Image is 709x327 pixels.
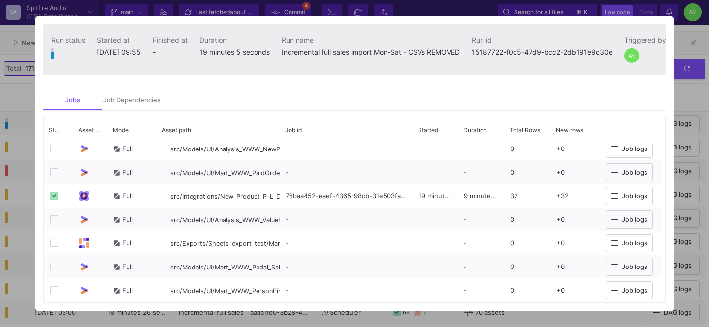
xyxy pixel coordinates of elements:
span: Incremental full sales import Mon-Sat - CSVs REMOVED [282,48,460,56]
div: AY [624,48,639,63]
span: Job logs [622,263,647,270]
span: Job logs [622,145,647,152]
button: Job logs [606,234,653,252]
span: +32 [556,192,569,200]
div: Full [113,255,133,278]
span: 32 [510,192,518,200]
div: - [280,255,413,278]
span: - [464,286,467,294]
span: Duration [199,36,270,44]
div: Full [113,137,133,160]
button: Job logs [606,210,653,229]
span: src/Models/UI/Mart_WWW_Pedal_Sales/mart_www_thinkspace_sales_all [170,264,384,271]
button: src/Models/UI/Mart_WWW_Pedal_Sales/mart_www_thinkspace_sales_all [162,260,392,275]
span: - [464,168,467,176]
span: [DATE] 09:55 [97,48,141,56]
span: 0 [510,168,514,176]
span: 0 [510,145,514,152]
span: src/Integrations/New_Product_P_L_Data/1lfqCJHWbZ3llFHdHIlb92p8POcQ_iiTjzMdX6fxwyHU_Sheet1 [170,193,470,200]
button: src/Models/UI/Analysis_WWW_NewProductForecast/analysis_www_newproductforecast [162,142,442,157]
span: New rows [556,126,583,134]
span: +0 [556,239,565,247]
span: +0 [556,145,565,152]
span: Job logs [622,192,647,200]
span: Mode [113,126,129,134]
div: Full [113,161,133,184]
span: - [464,215,467,223]
button: Job logs [606,163,653,181]
button: Job logs [606,258,653,276]
div: - [280,208,413,231]
span: Finished at [153,36,188,44]
span: Total Rows [510,126,540,134]
div: - [280,278,413,302]
span: Job logs [622,216,647,223]
button: src/Models/UI/Mart_WWW_PersonFirstOrders/mart_www_personfirstorders_rto_prior_activity [162,283,460,298]
span: - [153,48,156,56]
span: 9 minutes 51 seconds [464,192,531,200]
span: Run name [282,36,460,44]
span: +0 [556,286,565,294]
img: UI-Model [79,214,89,225]
span: src/Models/UI/Analysis_WWW_ValueHeaderBaseline/analysis_www_valueheaders [170,216,409,224]
span: Job logs [622,239,647,247]
span: 0 [510,286,514,294]
span: 0 [510,215,514,223]
div: Full [113,279,133,302]
span: 0 [510,239,514,247]
img: UI-Model [79,262,89,272]
span: Status [49,126,60,134]
span: Triggered by [624,36,666,44]
span: +0 [556,168,565,176]
button: src/Models/UI/Mart_WWW_PaidOrdersEnriched/mart_www_paidordersenriched_percentageofyear [162,165,471,180]
img: UI-Model [79,285,89,296]
div: Jobs [65,96,80,104]
img: UI-Model [79,167,89,178]
div: Job Dependencies [103,96,161,104]
div: Full [113,208,133,231]
span: +0 [556,215,565,223]
span: 15187722-f0c5-47d9-bcc2-2db191e9c30e [472,48,612,56]
span: - [464,239,467,247]
div: 76baa452-eaef-4365-98cb-31e503fa671f [280,184,413,208]
div: Full [113,232,133,255]
span: 19 minutes ago [419,192,465,200]
img: Integration [79,191,89,201]
div: - [280,231,413,255]
span: src/Models/UI/Mart_WWW_PersonFirstOrders/mart_www_personfirstorders_rto_prior_activity [170,287,452,295]
span: src/Models/UI/Analysis_WWW_NewProductForecast/analysis_www_newproductforecast [170,146,434,153]
span: Asset path [162,126,191,134]
span: Run id [472,36,612,44]
button: Job logs [606,281,653,299]
span: Started [418,126,438,134]
span: Job logs [622,287,647,294]
span: src/Models/UI/Mart_WWW_PaidOrdersEnriched/mart_www_paidordersenriched_percentageofyear [170,169,463,177]
img: UI-Model [79,144,89,154]
span: 19 minutes 5 seconds [199,48,270,56]
button: Job logs [606,140,653,158]
span: src/Exports/Sheets_export_test/Mart_WWW_Pedal_Sales___mart_www_thinkspace_sales_all [170,240,445,247]
span: Run status [51,36,85,44]
span: - [464,263,467,270]
span: 0 [510,263,514,270]
span: Started at [97,36,141,44]
button: src/Exports/Sheets_export_test/Mart_WWW_Pedal_Sales___mart_www_thinkspace_sales_all [162,236,453,251]
span: - [464,145,467,152]
span: Duration [463,126,487,134]
button: Job logs [606,187,653,205]
div: - [280,137,413,160]
span: +0 [556,263,565,270]
img: Export [79,238,89,248]
span: Asset Type [78,126,103,134]
button: src/Models/UI/Analysis_WWW_ValueHeaderBaseline/analysis_www_valueheaders [162,212,417,228]
button: src/Integrations/New_Product_P_L_Data/1lfqCJHWbZ3llFHdHIlb92p8POcQ_iiTjzMdX6fxwyHU_Sheet1 [162,189,478,204]
div: - [280,160,413,184]
div: Full [113,184,133,208]
span: Job id [285,126,302,134]
span: Job logs [622,169,647,176]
